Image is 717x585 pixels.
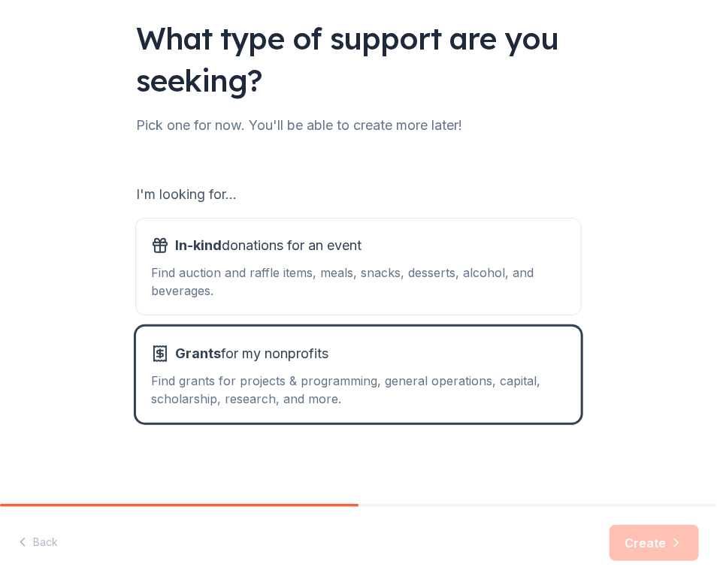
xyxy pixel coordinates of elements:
div: Find grants for projects & programming, general operations, capital, scholarship, research, and m... [151,372,566,408]
div: What type of support are you seeking? [136,17,581,101]
div: Find auction and raffle items, meals, snacks, desserts, alcohol, and beverages. [151,264,566,300]
button: In-kinddonations for an eventFind auction and raffle items, meals, snacks, desserts, alcohol, and... [136,219,581,315]
span: Grants [175,345,221,361]
span: donations for an event [175,234,362,258]
span: for my nonprofits [175,342,328,366]
div: I'm looking for... [136,182,581,207]
button: Grantsfor my nonprofitsFind grants for projects & programming, general operations, capital, schol... [136,327,581,423]
div: Pick one for now. You'll be able to create more later! [136,113,581,137]
span: In-kind [175,237,222,253]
